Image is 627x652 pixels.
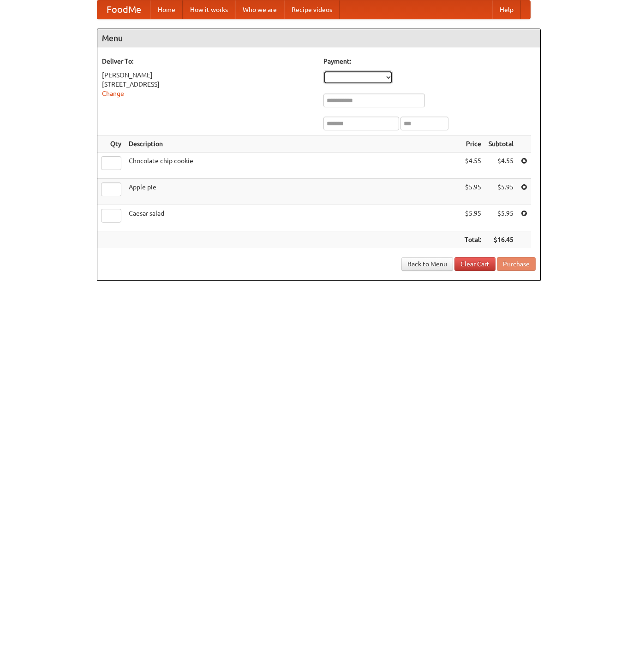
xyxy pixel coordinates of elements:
a: Help [492,0,521,19]
a: FoodMe [97,0,150,19]
td: $5.95 [485,179,517,205]
a: Clear Cart [454,257,496,271]
td: $4.55 [461,153,485,179]
th: Description [125,135,461,153]
a: Back to Menu [401,257,453,271]
td: $5.95 [485,205,517,231]
th: Qty [97,135,125,153]
div: [PERSON_NAME] [102,70,314,80]
td: $5.95 [461,179,485,205]
button: Purchase [497,257,536,271]
a: Recipe videos [284,0,340,19]
div: [STREET_ADDRESS] [102,80,314,89]
a: Who we are [235,0,284,19]
a: Home [150,0,183,19]
td: $4.55 [485,153,517,179]
h4: Menu [97,29,540,47]
td: Chocolate chip cookie [125,153,461,179]
th: Total: [461,231,485,248]
td: $5.95 [461,205,485,231]
th: $16.45 [485,231,517,248]
th: Subtotal [485,135,517,153]
a: How it works [183,0,235,19]
h5: Deliver To: [102,57,314,66]
h5: Payment: [323,57,536,66]
th: Price [461,135,485,153]
td: Apple pie [125,179,461,205]
td: Caesar salad [125,205,461,231]
a: Change [102,90,124,97]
